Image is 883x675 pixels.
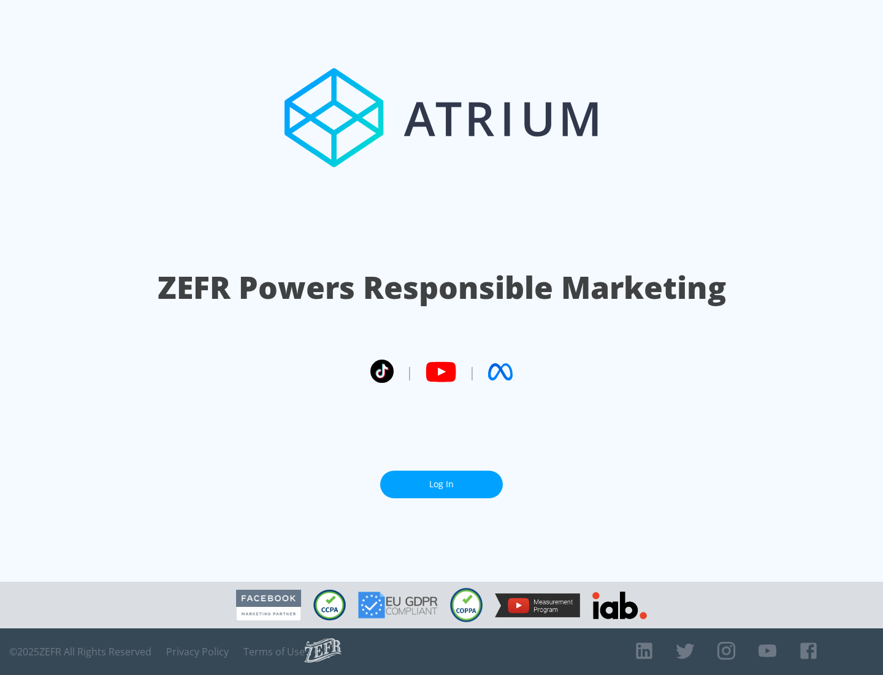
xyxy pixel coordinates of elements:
img: COPPA Compliant [450,588,483,622]
img: CCPA Compliant [313,590,346,620]
a: Terms of Use [243,646,305,658]
img: Facebook Marketing Partner [236,590,301,621]
img: YouTube Measurement Program [495,593,580,617]
img: IAB [592,592,647,619]
h1: ZEFR Powers Responsible Marketing [158,266,726,309]
span: | [468,363,476,381]
span: | [406,363,413,381]
a: Privacy Policy [166,646,229,658]
span: © 2025 ZEFR All Rights Reserved [9,646,151,658]
a: Log In [380,471,503,498]
img: GDPR Compliant [358,592,438,619]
